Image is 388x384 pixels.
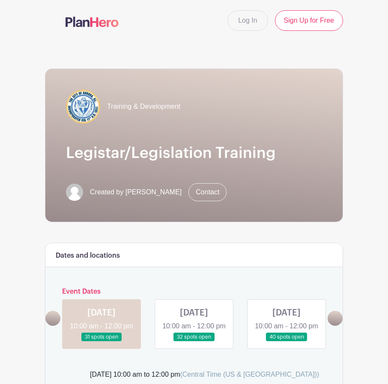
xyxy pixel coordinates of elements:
img: COA%20logo%20(2).jpg [66,89,100,124]
span: Created by [PERSON_NAME] [90,187,182,197]
a: Contact [188,183,227,201]
a: Log In [227,10,268,31]
h6: Dates and locations [56,252,120,260]
h1: Legistar/Legislation Training [66,144,322,163]
a: Sign Up for Free [275,10,343,31]
span: (Central Time (US & [GEOGRAPHIC_DATA])) [180,371,319,378]
img: logo-507f7623f17ff9eddc593b1ce0a138ce2505c220e1c5a4e2b4648c50719b7d32.svg [66,17,119,27]
span: Training & Development [107,101,180,112]
h6: Event Dates [60,288,328,296]
img: default-ce2991bfa6775e67f084385cd625a349d9dcbb7a52a09fb2fda1e96e2d18dcdb.png [66,184,83,201]
div: [DATE] 10:00 am to 12:00 pm [90,369,319,380]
